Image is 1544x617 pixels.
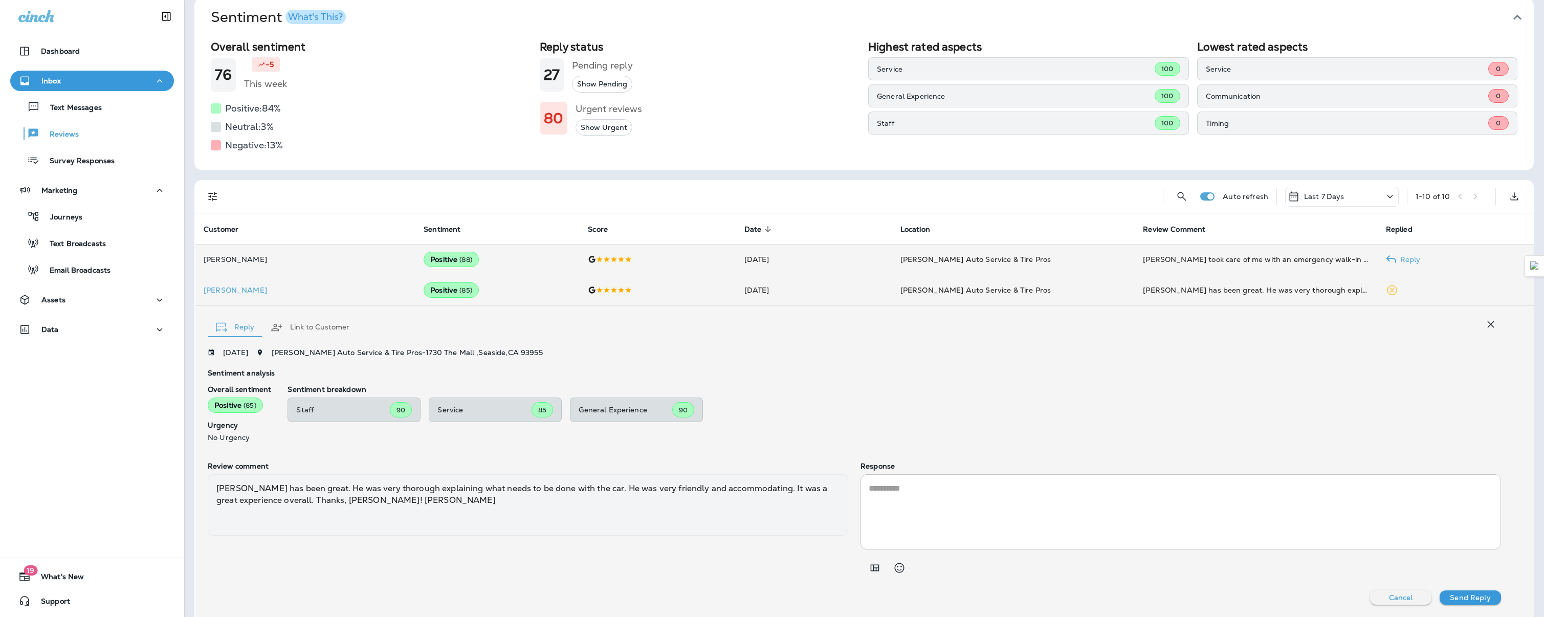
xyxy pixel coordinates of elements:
[41,325,59,334] p: Data
[1206,119,1489,127] p: Timing
[10,566,174,587] button: 19What's New
[272,348,543,357] span: [PERSON_NAME] Auto Service & Tire Pros - 1730 The Mall , Seaside , CA 93955
[877,65,1155,73] p: Service
[396,406,405,414] span: 90
[1496,92,1501,100] span: 0
[208,462,848,470] p: Review comment
[10,41,174,61] button: Dashboard
[1416,192,1450,201] div: 1 - 10 of 10
[10,206,174,227] button: Journeys
[208,474,848,536] div: [PERSON_NAME] has been great. He was very thorough explaining what needs to be done with the car....
[10,259,174,280] button: Email Broadcasts
[744,225,775,234] span: Date
[1206,65,1489,73] p: Service
[544,110,563,127] h1: 80
[1396,255,1421,263] p: Reply
[31,572,84,585] span: What's New
[208,433,271,442] p: No Urgency
[288,12,343,21] div: What's This?
[39,239,106,249] p: Text Broadcasts
[576,119,632,136] button: Show Urgent
[900,285,1051,295] span: [PERSON_NAME] Auto Service & Tire Pros
[204,286,407,294] div: Click to view Customer Drawer
[1504,186,1525,207] button: Export as CSV
[572,57,633,74] h5: Pending reply
[576,101,642,117] h5: Urgent reviews
[204,225,252,234] span: Customer
[24,565,37,576] span: 19
[40,103,102,113] p: Text Messages
[459,255,472,264] span: ( 88 )
[152,6,181,27] button: Collapse Sidebar
[1172,186,1192,207] button: Search Reviews
[1496,119,1501,127] span: 0
[1450,593,1490,602] p: Send Reply
[588,225,608,234] span: Score
[1143,225,1219,234] span: Review Comment
[41,47,80,55] p: Dashboard
[10,232,174,254] button: Text Broadcasts
[572,76,632,93] button: Show Pending
[579,406,672,414] p: General Experience
[208,369,1501,377] p: Sentiment analysis
[211,9,346,26] h1: Sentiment
[31,597,70,609] span: Support
[424,225,460,234] span: Sentiment
[865,558,885,578] button: Add in a premade template
[900,225,943,234] span: Location
[208,309,262,346] button: Reply
[288,385,1501,393] p: Sentiment breakdown
[877,119,1155,127] p: Staff
[204,286,407,294] p: [PERSON_NAME]
[1143,254,1369,265] div: Luis took care of me with an emergency walk-in tire repair quickly & professionally. I was able t...
[1530,261,1539,271] img: Detect Auto
[424,225,474,234] span: Sentiment
[41,186,77,194] p: Marketing
[889,558,910,578] button: Select an emoji
[877,92,1155,100] p: General Experience
[41,77,61,85] p: Inbox
[1304,192,1344,201] p: Last 7 Days
[208,398,263,413] div: Positive
[1161,119,1173,127] span: 100
[1197,40,1518,53] h2: Lowest rated aspects
[540,40,861,53] h2: Reply status
[10,591,174,611] button: Support
[861,462,1501,470] p: Response
[10,123,174,144] button: Reviews
[204,255,407,263] p: [PERSON_NAME]
[204,225,238,234] span: Customer
[296,406,390,414] p: Staff
[1386,225,1413,234] span: Replied
[1386,225,1426,234] span: Replied
[1389,593,1413,602] p: Cancel
[10,149,174,171] button: Survey Responses
[736,244,892,275] td: [DATE]
[266,59,273,70] p: -5
[900,225,930,234] span: Location
[208,421,271,429] p: Urgency
[215,67,232,83] h1: 76
[1440,590,1501,605] button: Send Reply
[1223,192,1268,201] p: Auto refresh
[424,282,479,298] div: Positive
[41,296,65,304] p: Assets
[1143,225,1205,234] span: Review Comment
[203,186,223,207] button: Filters
[285,10,346,24] button: What's This?
[39,266,111,276] p: Email Broadcasts
[10,96,174,118] button: Text Messages
[10,290,174,310] button: Assets
[10,71,174,91] button: Inbox
[194,36,1534,170] div: SentimentWhat's This?
[1496,64,1501,73] span: 0
[208,385,271,393] p: Overall sentiment
[437,406,532,414] p: Service
[868,40,1189,53] h2: Highest rated aspects
[225,100,281,117] h5: Positive: 84 %
[736,275,892,305] td: [DATE]
[538,406,546,414] span: 85
[1370,590,1431,605] button: Cancel
[900,255,1051,264] span: [PERSON_NAME] Auto Service & Tire Pros
[1143,285,1369,295] div: Luis has been great. He was very thorough explaining what needs to be done with the car. He was v...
